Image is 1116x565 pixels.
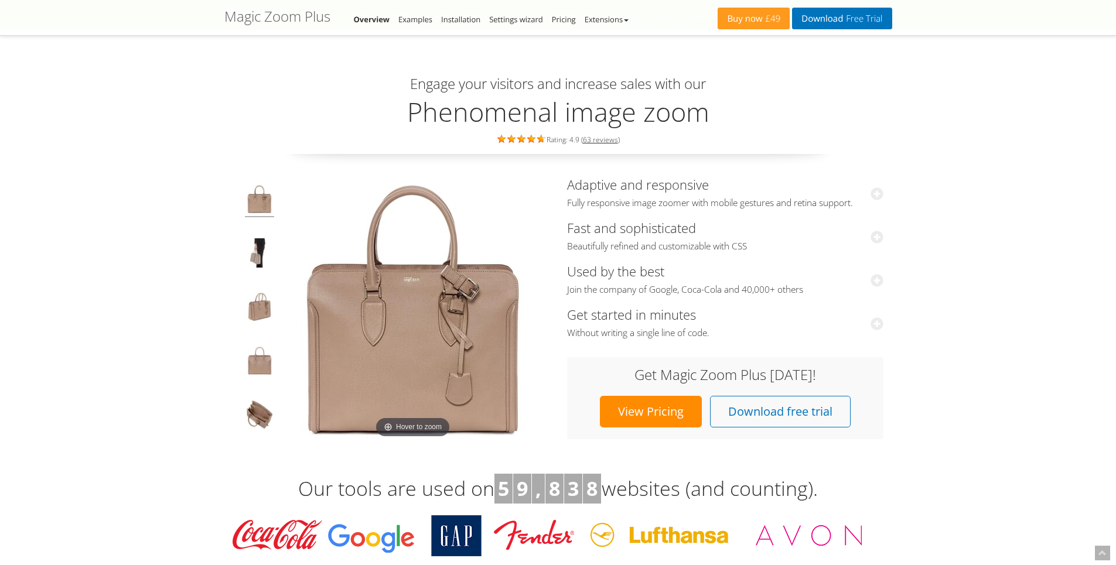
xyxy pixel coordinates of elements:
[567,219,883,252] a: Fast and sophisticatedBeautifully refined and customizable with CSS
[567,262,883,296] a: Used by the bestJoin the company of Google, Coca-Cola and 40,000+ others
[549,475,560,502] b: 8
[567,176,883,209] a: Adaptive and responsiveFully responsive image zoomer with mobile gestures and retina support.
[792,8,892,29] a: DownloadFree Trial
[224,132,892,145] div: Rating: 4.9 ( )
[224,515,875,556] img: Magic Toolbox Customers
[517,475,528,502] b: 9
[567,197,883,209] span: Fully responsive image zoomer with mobile gestures and retina support.
[568,475,579,502] b: 3
[398,14,432,25] a: Examples
[245,238,274,271] img: JavaScript image zoom example
[535,475,541,502] b: ,
[441,14,480,25] a: Installation
[245,292,274,325] img: jQuery image zoom example
[489,14,543,25] a: Settings wizard
[567,284,883,296] span: Join the company of Google, Coca-Cola and 40,000+ others
[583,135,618,145] a: 63 reviews
[227,76,889,91] h3: Engage your visitors and increase sales with our
[600,396,702,427] a: View Pricing
[354,14,390,25] a: Overview
[567,306,883,339] a: Get started in minutesWithout writing a single line of code.
[281,177,545,441] img: Magic Zoom Plus Demo
[843,14,882,23] span: Free Trial
[585,14,629,25] a: Extensions
[586,475,598,502] b: 8
[224,97,892,126] h2: Phenomenal image zoom
[224,9,330,24] h1: Magic Zoom Plus
[763,14,781,23] span: £49
[552,14,576,25] a: Pricing
[498,475,509,502] b: 5
[245,400,274,433] img: JavaScript zoom tool example
[579,367,872,382] h3: Get Magic Zoom Plus [DATE]!
[718,8,790,29] a: Buy now£49
[567,327,883,339] span: Without writing a single line of code.
[224,474,892,504] h3: Our tools are used on websites (and counting).
[245,184,274,217] img: Product image zoom example
[281,177,545,441] a: Magic Zoom Plus DemoHover to zoom
[245,346,274,379] img: Hover image zoom example
[710,396,851,427] a: Download free trial
[567,241,883,252] span: Beautifully refined and customizable with CSS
